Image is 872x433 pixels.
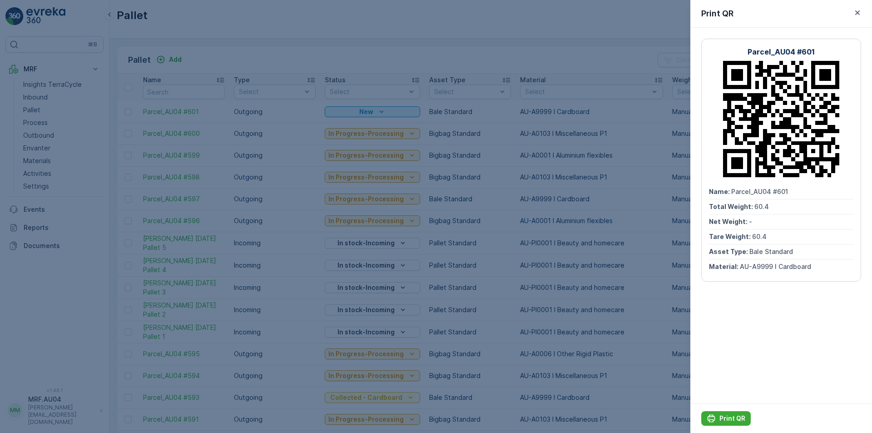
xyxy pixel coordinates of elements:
span: Material : [709,263,740,270]
span: Bale Standard [749,248,793,255]
p: Parcel_AU04 #601 [748,46,815,57]
span: Net Weight : [709,218,749,225]
span: 60.4 [754,203,769,210]
p: Print QR [719,414,745,423]
p: Print QR [701,7,733,20]
span: Parcel_AU04 #601 [731,188,788,195]
span: 60.4 [752,233,767,240]
span: Total Weight : [709,203,754,210]
span: Name : [709,188,731,195]
span: - [749,218,752,225]
span: Tare Weight : [709,233,752,240]
span: AU-A9999 I Cardboard [740,263,811,270]
span: Asset Type : [709,248,749,255]
button: Print QR [701,411,751,426]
